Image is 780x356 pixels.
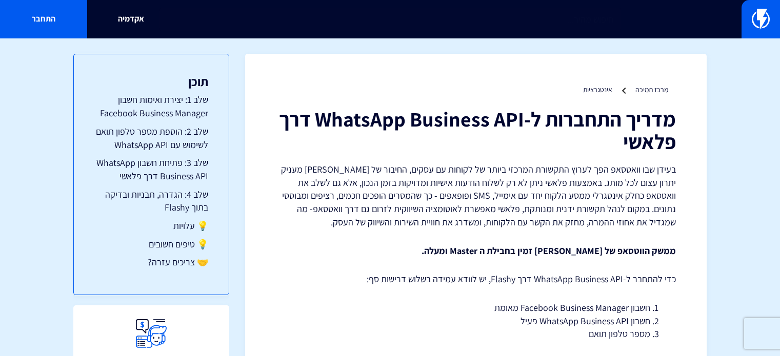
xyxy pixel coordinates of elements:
a: שלב 2: הוספת מספר טלפון תואם לשימוש עם WhatsApp API [94,125,208,151]
a: שלב 4: הגדרה, תבניות ובדיקה בתוך Flashy [94,188,208,214]
li: חשבון Facebook Business Manager מאומת [302,301,650,315]
li: מספר טלפון תואם [302,327,650,341]
h1: מדריך התחברות ל-WhatsApp Business API דרך פלאשי [276,108,676,153]
a: מרכז תמיכה [635,85,668,94]
a: 💡 טיפים חשובים [94,238,208,251]
strong: ממשק הווטסאפ של [PERSON_NAME] זמין בחבילת ה Master ומעלה. [422,245,676,257]
h3: תוכן [94,75,208,88]
a: 🤝 צריכים עזרה? [94,256,208,269]
a: שלב 1: יצירת ואימות חשבון Facebook Business Manager [94,93,208,119]
li: חשבון WhatsApp Business API פעיל [302,315,650,328]
input: חיפוש מהיר... [159,8,621,31]
a: אינטגרציות [583,85,612,94]
p: בעידן שבו וואטסאפ הפך לערוץ התקשורת המרכזי ביותר של לקוחות עם עסקים, החיבור של [PERSON_NAME] מעני... [276,163,676,229]
a: שלב 3: פתיחת חשבון WhatsApp Business API דרך פלאשי [94,156,208,182]
a: 💡 עלויות [94,219,208,233]
p: כדי להתחבר ל-WhatsApp Business API דרך Flashy, יש לוודא עמידה בשלוש דרישות סף: [276,273,676,286]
